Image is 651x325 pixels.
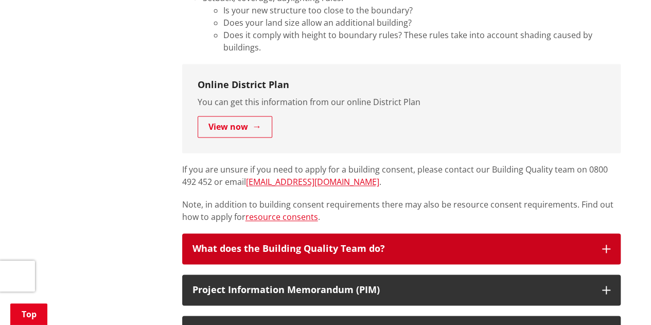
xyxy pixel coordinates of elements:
[182,198,621,223] p: Note, in addition to building consent requirements there may also be resource consent requirement...
[182,233,621,264] button: What does the Building Quality Team do?
[223,16,621,29] li: Does your land size allow an additional building?
[182,163,621,188] p: If you are unsure if you need to apply for a building consent, please contact our Building Qualit...
[198,96,605,108] p: You can get this information from our online District Plan
[10,303,47,325] a: Top
[192,244,592,254] div: What does the Building Quality Team do?
[198,79,605,91] h3: Online District Plan
[245,211,318,223] a: resource consents
[192,285,592,295] div: Project Information Memorandum (PIM)
[246,176,379,187] a: [EMAIL_ADDRESS][DOMAIN_NAME]
[223,29,621,54] li: Does it comply with height to boundary rules? These rules take into account shading caused by bui...
[223,4,621,16] li: Is your new structure too close to the boundary?
[182,275,621,305] button: Project Information Memorandum (PIM)
[604,282,641,319] iframe: Messenger Launcher
[198,116,272,138] a: View now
